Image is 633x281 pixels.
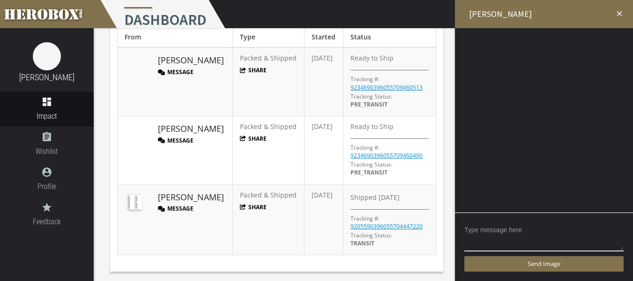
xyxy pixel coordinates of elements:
td: [DATE] [305,47,343,116]
span: Send Image [528,259,560,268]
a: 9234690396055709460490 [350,152,423,159]
p: Tracking #: [350,214,380,222]
button: Share [240,203,267,211]
a: 9234690396055709460513 [350,84,423,91]
span: Ready to Ship [350,122,394,131]
button: Message [158,68,194,76]
i: close [615,9,624,18]
img: image [125,190,148,214]
a: [PERSON_NAME] [158,123,224,135]
img: image [125,53,148,77]
td: [DATE] [305,184,343,255]
th: Type [232,27,305,48]
span: Packed & Shipped [240,53,297,62]
p: Tracking #: [350,75,380,83]
i: dashboard [41,96,52,107]
a: [PERSON_NAME] [158,191,224,204]
span: Tracking Status: [350,92,392,100]
span: Tracking Status: [350,160,392,168]
img: image [33,42,61,70]
span: Tracking Status: [350,231,392,239]
span: Packed & Shipped [240,190,297,199]
button: Message [158,137,194,144]
a: [PERSON_NAME] [158,54,224,67]
span: Packed & Shipped [240,122,297,131]
th: Started [305,27,343,48]
th: Status [343,27,436,48]
button: Share [240,66,267,74]
span: TRANSIT [350,239,374,247]
span: Ready to Ship [350,53,394,62]
a: 9205590396055704447220 [350,222,423,230]
button: Message [158,205,194,213]
span: Shipped [DATE] [350,193,400,202]
span: PRE_TRANSIT [350,168,387,176]
button: Share [240,135,267,143]
th: From [118,27,233,48]
span: PRE_TRANSIT [350,100,387,108]
p: Tracking #: [350,144,380,152]
img: image [125,122,148,145]
a: [PERSON_NAME] [19,72,74,82]
td: [DATE] [305,116,343,184]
